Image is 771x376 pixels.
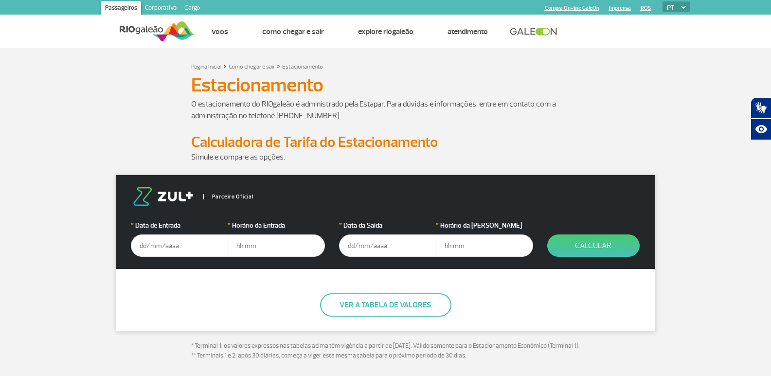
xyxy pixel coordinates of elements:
span: Parceiro Oficial [203,194,253,199]
button: Abrir recursos assistivos. [751,119,771,140]
button: Ver a tabela de valores [320,293,451,317]
a: Corporativo [141,1,180,17]
a: Passageiros [101,1,141,17]
p: O estacionamento do RIOgaleão é administrado pela Estapar. Para dúvidas e informações, entre em c... [191,98,580,122]
label: Horário da Entrada [228,220,325,231]
a: Atendimento [448,27,488,36]
a: Cargo [180,1,204,17]
input: dd/mm/aaaa [131,234,228,257]
button: Abrir tradutor de língua de sinais. [751,97,771,119]
label: Horário da [PERSON_NAME] [436,220,533,231]
input: hh:mm [228,234,325,257]
h1: Estacionamento [191,77,580,93]
label: Data da Saída [339,220,436,231]
a: > [277,60,280,72]
a: Como chegar e sair [262,27,324,36]
a: Imprensa [609,5,631,11]
img: logo-zul.png [131,187,195,206]
a: Como chegar e sair [229,63,275,71]
a: Compra On-line GaleOn [545,5,599,11]
div: Plugin de acessibilidade da Hand Talk. [751,97,771,140]
a: Página Inicial [191,63,221,71]
label: Data de Entrada [131,220,228,231]
p: * Terminal 1: os valores expressos nas tabelas acima têm vigência a partir de [DATE]. Válido some... [191,341,580,360]
button: Calcular [547,234,640,257]
p: Simule e compare as opções. [191,151,580,163]
input: hh:mm [436,234,533,257]
a: Estacionamento [282,63,323,71]
h2: Calculadora de Tarifa do Estacionamento [191,133,580,151]
a: Voos [212,27,228,36]
a: > [223,60,227,72]
a: Explore RIOgaleão [358,27,413,36]
a: RQS [641,5,651,11]
input: dd/mm/aaaa [339,234,436,257]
